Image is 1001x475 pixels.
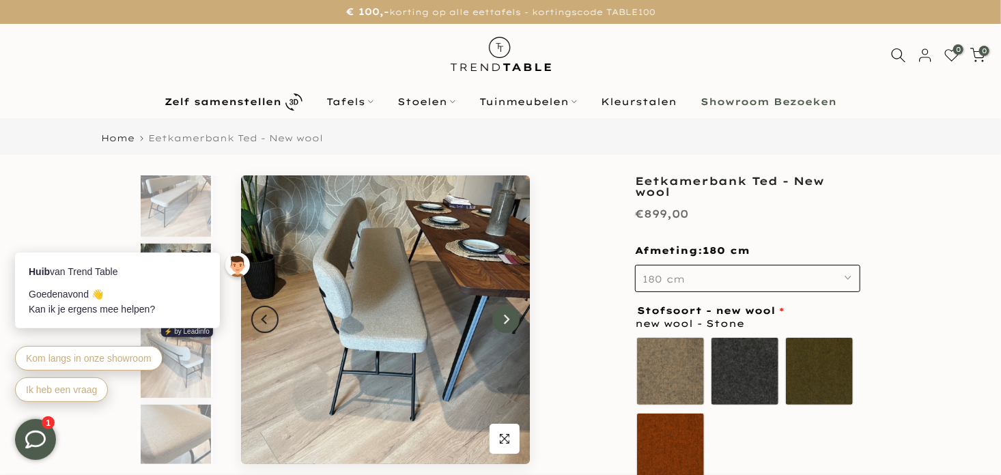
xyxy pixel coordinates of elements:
[1,405,70,474] iframe: toggle-frame
[14,190,107,215] button: Ik heb een vraag
[441,24,561,85] img: trend-table
[1,187,268,419] iframe: bot-iframe
[165,97,281,106] b: Zelf samenstellen
[346,5,389,18] strong: € 100,-
[635,244,750,257] span: Afmeting:
[979,46,989,56] span: 0
[148,132,323,143] span: Eetkamerbank Ted - New wool
[944,48,959,63] a: 0
[386,93,468,110] a: Stoelen
[25,197,96,208] span: Ik heb een vraag
[17,3,984,20] p: korting op alle eettafels - kortingscode TABLE100
[701,97,836,106] b: Showroom Bezoeken
[703,244,750,258] span: 180 cm
[953,44,963,55] span: 0
[970,48,985,63] a: 0
[153,90,315,114] a: Zelf samenstellen
[589,93,689,110] a: Kleurstalen
[315,93,386,110] a: Tafels
[637,305,784,315] span: Stofsoort - new wool
[635,315,744,332] span: new wool - Stone
[101,134,135,143] a: Home
[635,264,860,291] button: 180 cm
[635,175,860,197] h1: Eetkamerbank Ted - New wool
[643,272,685,285] span: 180 cm
[468,93,589,110] a: Tuinmeubelen
[492,306,520,333] button: Next
[635,204,688,224] div: €899,00
[689,93,849,110] a: Showroom Bezoeken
